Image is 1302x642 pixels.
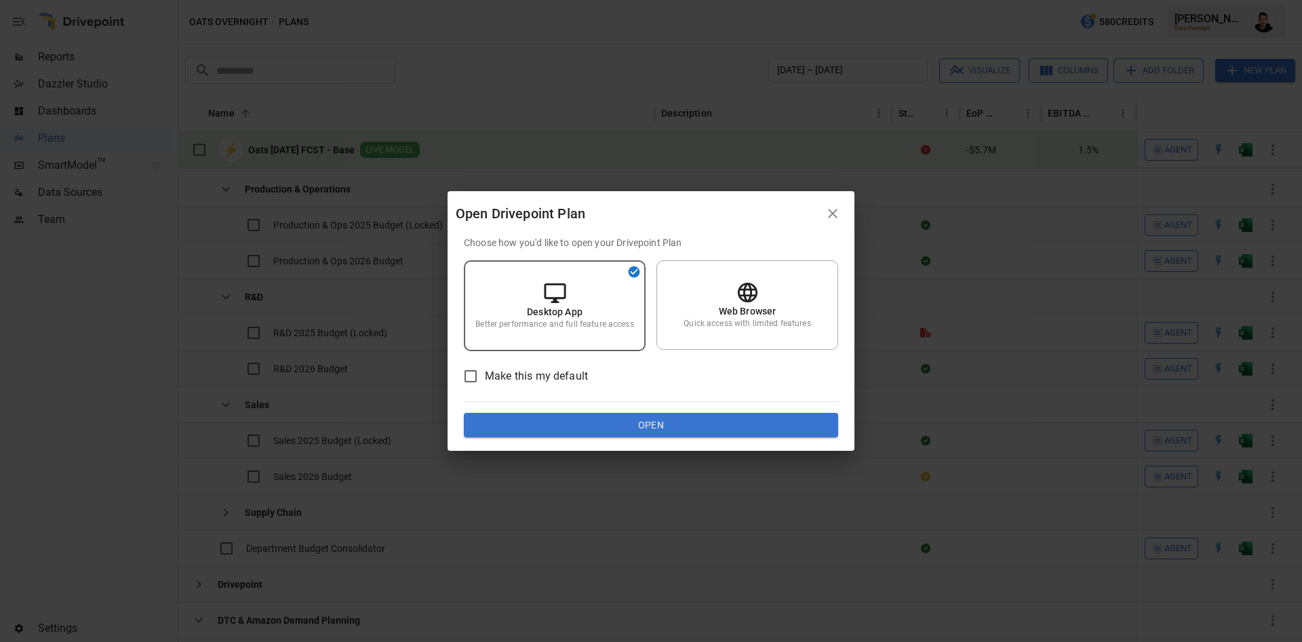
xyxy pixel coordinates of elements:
[527,305,583,319] p: Desktop App
[719,304,776,318] p: Web Browser
[684,318,810,329] p: Quick access with limited features
[456,203,819,224] div: Open Drivepoint Plan
[475,319,633,330] p: Better performance and full feature access
[464,236,838,249] p: Choose how you'd like to open your Drivepoint Plan
[485,368,588,384] span: Make this my default
[464,413,838,437] button: Open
